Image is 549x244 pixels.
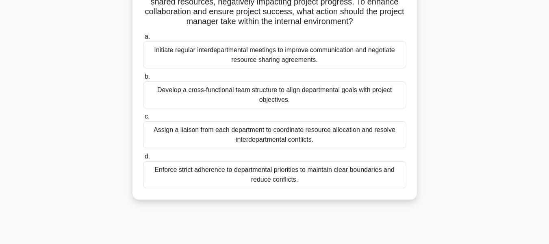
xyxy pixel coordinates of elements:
[145,153,150,160] span: d.
[145,33,150,40] span: a.
[145,113,150,120] span: c.
[143,42,406,68] div: Initiate regular interdepartmental meetings to improve communication and negotiate resource shari...
[145,73,150,80] span: b.
[143,81,406,108] div: Develop a cross-functional team structure to align departmental goals with project objectives.
[143,121,406,148] div: Assign a liaison from each department to coordinate resource allocation and resolve interdepartme...
[143,161,406,188] div: Enforce strict adherence to departmental priorities to maintain clear boundaries and reduce confl...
